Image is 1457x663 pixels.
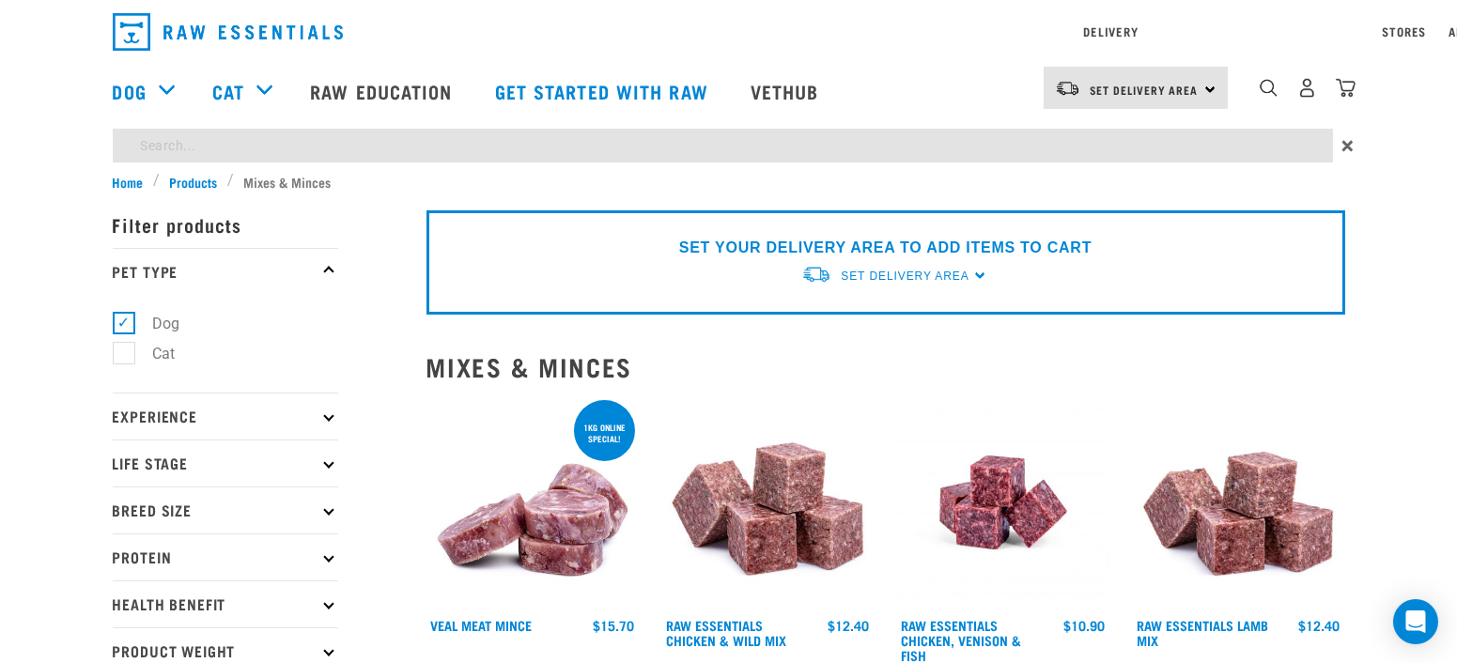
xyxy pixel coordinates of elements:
p: Experience [113,393,338,439]
a: Raw Essentials Lamb Mix [1137,622,1268,643]
label: Cat [123,342,183,365]
div: $12.40 [829,618,870,633]
img: home-icon@2x.png [1336,78,1356,98]
img: 1160 Veal Meat Mince Medallions 01 [426,396,640,609]
div: $10.90 [1063,618,1105,633]
p: Protein [113,533,338,580]
img: Raw Essentials Logo [113,13,343,51]
a: Raw Essentials Chicken, Venison & Fish [902,622,1022,658]
a: Get started with Raw [476,54,732,129]
a: Vethub [732,54,843,129]
img: Pile Of Cubed Chicken Wild Meat Mix [661,396,875,609]
a: Dog [113,77,147,105]
a: Veal Meat Mince [431,622,533,628]
img: home-icon-1@2x.png [1260,79,1278,97]
a: Delivery [1083,28,1138,35]
span: Set Delivery Area [1090,86,1199,93]
a: Cat [212,77,244,105]
nav: dropdown navigation [98,6,1360,58]
p: Life Stage [113,439,338,486]
img: van-moving.png [801,265,831,285]
div: Open Intercom Messenger [1393,599,1438,644]
a: Products [160,172,227,192]
a: Stores [1383,28,1427,35]
img: ?1041 RE Lamb Mix 01 [1132,396,1345,609]
p: Health Benefit [113,580,338,627]
img: Chicken Venison mix 1655 [897,396,1110,609]
span: Home [113,172,144,192]
div: 1kg online special! [574,413,635,453]
a: Raw Education [291,54,475,129]
div: $15.70 [593,618,634,633]
p: Breed Size [113,486,338,533]
input: Search... [113,129,1333,162]
span: × [1342,129,1355,162]
img: user.png [1297,78,1317,98]
div: $12.40 [1299,618,1341,633]
span: Set Delivery Area [841,270,969,283]
p: Filter products [113,201,338,248]
a: Raw Essentials Chicken & Wild Mix [666,622,786,643]
a: Home [113,172,154,192]
nav: breadcrumbs [113,172,1345,192]
span: Products [170,172,218,192]
h2: Mixes & Minces [426,352,1345,381]
label: Dog [123,312,188,335]
p: Pet Type [113,248,338,295]
img: van-moving.png [1055,80,1080,97]
p: SET YOUR DELIVERY AREA TO ADD ITEMS TO CART [679,237,1092,259]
